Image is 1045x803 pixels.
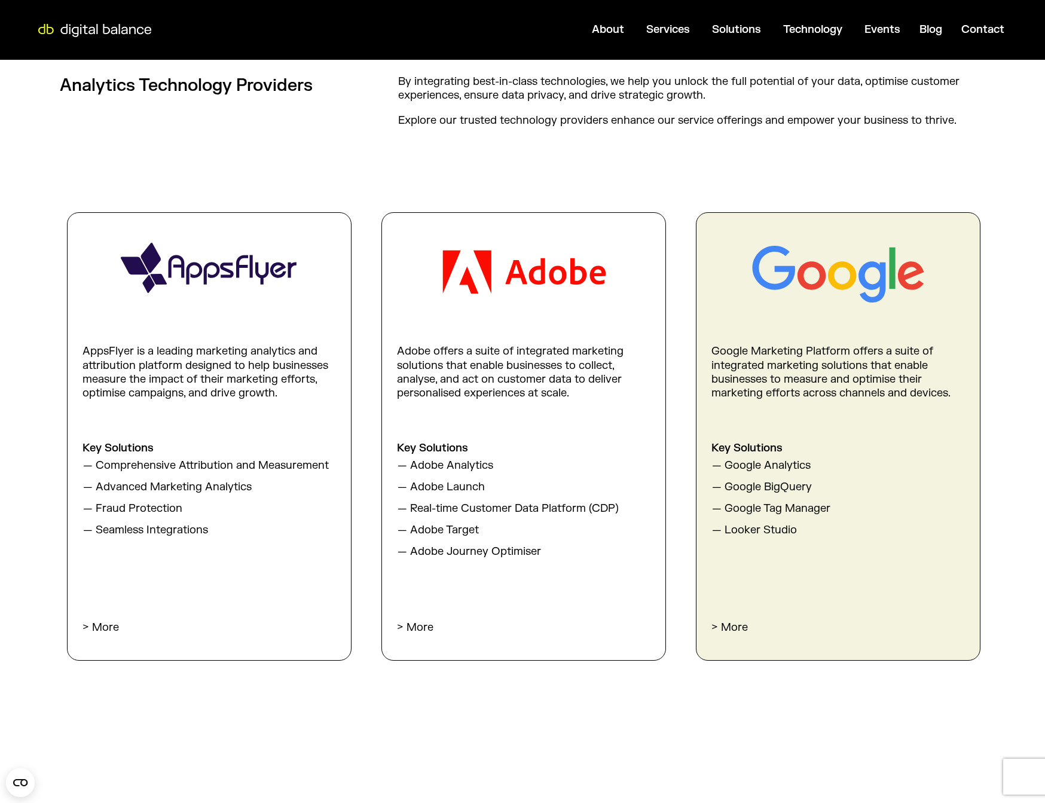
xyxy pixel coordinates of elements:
[161,18,1014,41] nav: Menu
[82,344,336,401] p: AppsFlyer is a leading marketing analytics and attribution platform designed to help businesses m...
[397,441,650,455] h5: Key Solutions
[919,23,942,36] a: Blog
[961,23,1004,36] a: Contact
[696,212,980,661] a: Google logo Google Marketing Platform offers a suite of integrated marketing solutions that enabl...
[30,24,160,37] img: Digital Balance logo
[6,768,35,797] button: Open CMP widget
[410,523,479,537] span: Adobe Target
[381,212,666,661] a: Adobe logo Adobe offers a suite of integrated marketing solutions that enable businesses to colle...
[161,18,1014,41] div: Menu Toggle
[725,523,797,537] span: Looker Studio
[410,480,485,494] span: Adobe Launch
[410,502,619,515] span: Real-time Customer Data Platform (CDP)
[725,502,830,515] span: Google Tag Manager
[397,621,650,634] p: > More
[397,344,650,401] p: Adobe offers a suite of integrated marketing solutions that enable businesses to collect, analyse...
[783,23,842,36] a: Technology
[864,23,900,36] a: Events
[712,23,761,36] a: Solutions
[96,523,208,537] span: Seamless Integrations
[711,344,965,401] p: Google Marketing Platform offers a suite of integrated marketing solutions that enable businesses...
[646,23,690,36] a: Services
[96,459,329,472] span: Comprehensive Attribution and Measurement
[592,23,624,36] a: About
[67,212,352,661] a: AppsFlyer is a leading marketing analytics and attribution platform designed to help businesses m...
[82,441,336,455] h5: Key Solutions
[60,75,353,96] h3: Analytics Technology Providers
[96,502,182,515] span: Fraud Protection
[398,114,985,127] p: Explore our trusted technology providers enhance our service offerings and empower your business ...
[711,621,965,634] p: > More
[410,545,541,558] span: Adobe Journey Optimiser
[398,75,985,103] p: By integrating best-in-class technologies, we help you unlock the full potential of your data, op...
[750,243,927,306] img: Google logo
[96,480,252,494] span: Advanced Marketing Analytics
[725,459,811,472] span: Google Analytics
[435,243,613,301] img: Adobe logo
[711,441,965,455] h5: Key Solutions
[725,480,812,494] span: Google BigQuery
[82,621,336,634] p: > More
[410,459,493,472] span: Adobe Analytics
